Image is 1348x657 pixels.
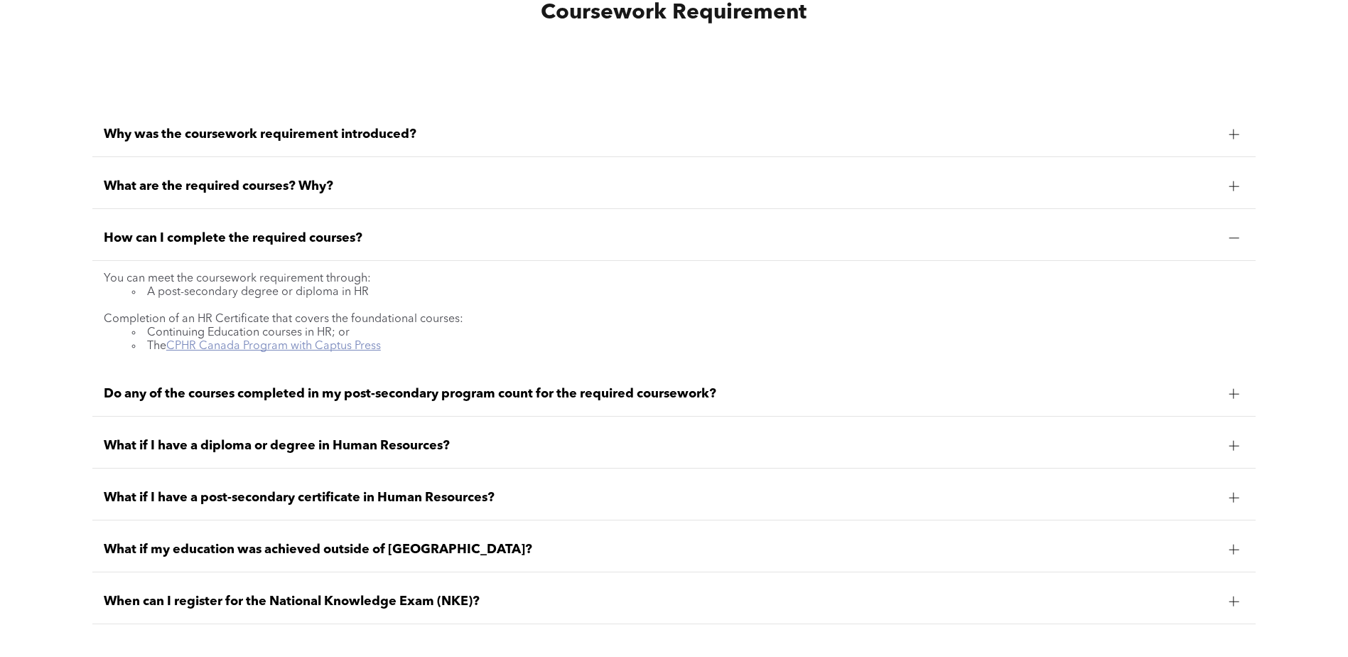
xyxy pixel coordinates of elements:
span: What if my education was achieved outside of [GEOGRAPHIC_DATA]? [104,542,1217,557]
li: Continuing Education courses in HR; or [132,326,1244,340]
li: The [132,340,1244,353]
p: You can meet the coursework requirement through: [104,272,1244,286]
span: Coursework Requirement [541,2,807,23]
li: A post-secondary degree or diploma in HR [132,286,1244,299]
span: Why was the coursework requirement introduced? [104,127,1217,142]
span: What if I have a post-secondary certificate in Human Resources? [104,490,1217,506]
span: What if I have a diploma or degree in Human Resources? [104,438,1217,454]
span: When can I register for the National Knowledge Exam (NKE)? [104,594,1217,609]
span: What are the required courses? Why? [104,178,1217,194]
span: How can I complete the required courses? [104,230,1217,246]
span: Do any of the courses completed in my post-secondary program count for the required coursework? [104,386,1217,402]
a: CPHR Canada Program with Captus Press [166,341,381,352]
p: Completion of an HR Certificate that covers the foundational courses: [104,313,1244,326]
